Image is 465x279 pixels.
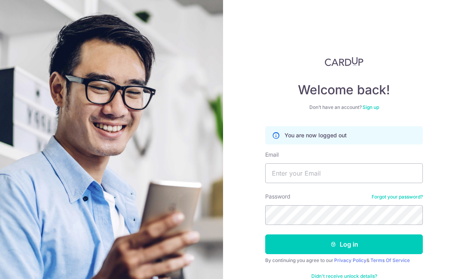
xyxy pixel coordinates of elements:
button: Log in [265,234,423,254]
div: Don’t have an account? [265,104,423,110]
div: By continuing you agree to our & [265,257,423,264]
a: Privacy Policy [334,257,366,263]
p: You are now logged out [285,131,347,139]
h4: Welcome back! [265,82,423,98]
a: Terms Of Service [370,257,410,263]
a: Sign up [363,104,379,110]
img: CardUp Logo [325,57,363,66]
a: Forgot your password? [372,194,423,200]
label: Email [265,151,279,159]
input: Enter your Email [265,163,423,183]
label: Password [265,193,290,200]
